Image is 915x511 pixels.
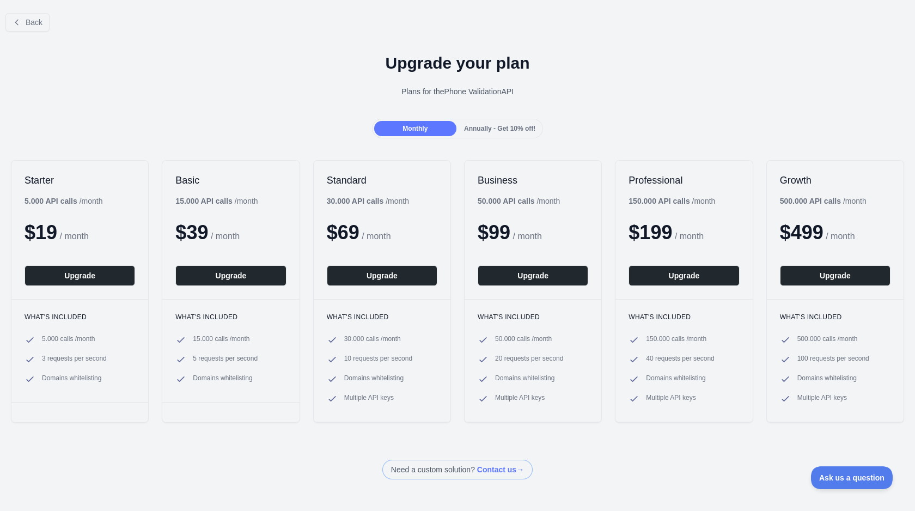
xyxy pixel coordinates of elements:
b: 150.000 API calls [629,197,690,205]
div: / month [629,196,715,206]
span: $ 199 [629,221,672,244]
h2: Business [478,174,588,187]
h2: Professional [629,174,739,187]
div: / month [478,196,560,206]
iframe: Toggle Customer Support [811,466,893,489]
span: $ 69 [327,221,359,244]
span: $ 99 [478,221,510,244]
h2: Standard [327,174,437,187]
b: 30.000 API calls [327,197,384,205]
div: / month [327,196,409,206]
b: 50.000 API calls [478,197,535,205]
